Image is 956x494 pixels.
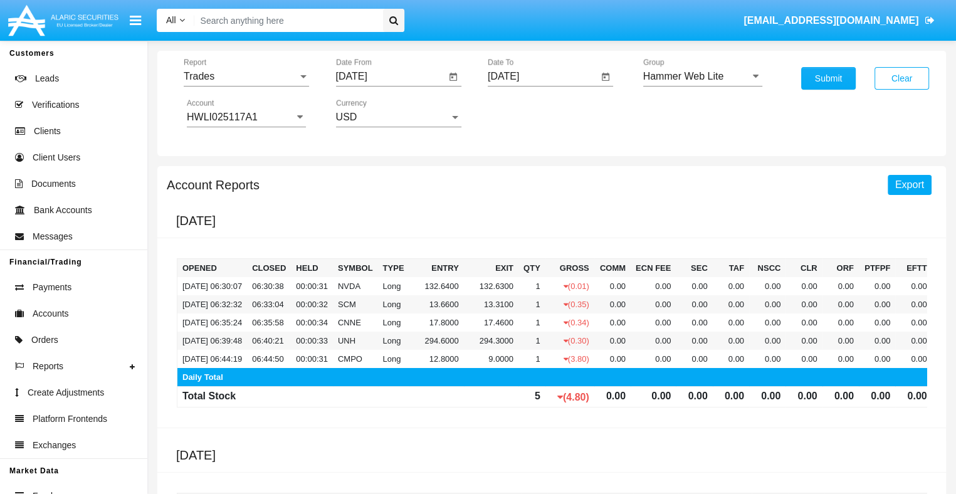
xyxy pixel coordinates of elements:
td: 0.00 [631,313,676,332]
td: [DATE] 06:35:24 [177,313,248,332]
td: 00:00:34 [291,313,333,332]
span: [EMAIL_ADDRESS][DOMAIN_NAME] [743,15,918,26]
td: [DATE] 06:39:48 [177,332,248,350]
td: 13.6600 [409,295,464,313]
td: 0.00 [676,332,712,350]
a: All [157,14,194,27]
td: 0.00 [822,350,859,368]
td: 0.00 [676,295,712,313]
td: [DATE] 06:30:07 [177,277,248,295]
td: 0.00 [713,332,749,350]
td: 132.6300 [464,277,518,295]
th: SEC [676,259,712,278]
th: EFTT [895,259,932,278]
th: Exit [464,259,518,278]
td: (0.01) [545,277,594,295]
span: Documents [31,177,76,191]
td: CNNE [333,313,378,332]
td: 17.4600 [464,313,518,332]
td: 0.00 [749,277,785,295]
th: Opened [177,259,248,278]
td: Long [378,332,409,350]
span: Payments [33,281,71,294]
span: Export [895,179,924,190]
td: 0.00 [785,295,822,313]
h5: [DATE] [176,448,946,463]
span: Verifications [32,98,79,112]
td: (3.80) [545,350,594,368]
td: 0.00 [631,277,676,295]
td: 0.00 [594,295,631,313]
td: [DATE] 06:44:19 [177,350,248,368]
td: 00:00:31 [291,350,333,368]
th: Type [378,259,409,278]
td: 0.00 [785,387,822,407]
td: 00:00:33 [291,332,333,350]
td: 0.00 [749,332,785,350]
td: (0.34) [545,313,594,332]
span: Exchanges [33,439,76,452]
td: (0.30) [545,332,594,350]
th: Gross [545,259,594,278]
th: Ecn Fee [631,259,676,278]
button: Clear [875,67,929,90]
h5: [DATE] [176,213,946,228]
td: CMPO [333,350,378,368]
td: 0.00 [785,313,822,332]
th: CLR [785,259,822,278]
button: Open calendar [598,70,613,85]
td: 0.00 [859,332,895,350]
td: 0.00 [822,295,859,313]
td: 0.00 [594,332,631,350]
td: 1 [518,313,545,332]
td: 00:00:32 [291,295,333,313]
td: NVDA [333,277,378,295]
td: 1 [518,295,545,313]
td: UNH [333,332,378,350]
button: Export [888,175,932,195]
a: [EMAIL_ADDRESS][DOMAIN_NAME] [738,3,940,38]
td: 9.0000 [464,350,518,368]
td: 0.00 [785,350,822,368]
td: 294.3000 [464,332,518,350]
td: 06:30:38 [247,277,291,295]
td: 132.6400 [409,277,464,295]
td: 0.00 [895,295,932,313]
td: 0.00 [785,332,822,350]
td: 0.00 [676,350,712,368]
span: Orders [31,334,58,347]
th: Closed [247,259,291,278]
td: 0.00 [676,313,712,332]
button: Open calendar [446,70,461,85]
span: Reports [33,360,63,373]
td: 294.6000 [409,332,464,350]
td: 0.00 [859,313,895,332]
td: 0.00 [713,277,749,295]
th: Comm [594,259,631,278]
td: 1 [518,277,545,295]
td: 0.00 [895,313,932,332]
td: 06:33:04 [247,295,291,313]
td: 0.00 [676,387,712,407]
td: 1 [518,350,545,368]
td: 0.00 [594,350,631,368]
td: 0.00 [713,387,749,407]
td: 0.00 [713,313,749,332]
span: All [166,15,176,25]
td: 0.00 [895,350,932,368]
th: Held [291,259,333,278]
td: 0.00 [631,332,676,350]
th: Entry [409,259,464,278]
td: 0.00 [594,387,631,407]
th: Symbol [333,259,378,278]
td: 0.00 [859,350,895,368]
td: (4.80) [545,387,594,407]
td: 0.00 [859,277,895,295]
th: TAF [713,259,749,278]
span: Create Adjustments [28,386,104,399]
img: Logo image [6,2,120,39]
td: 0.00 [859,295,895,313]
td: 5 [518,387,545,407]
span: Platform Frontends [33,413,107,426]
td: 0.00 [749,350,785,368]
